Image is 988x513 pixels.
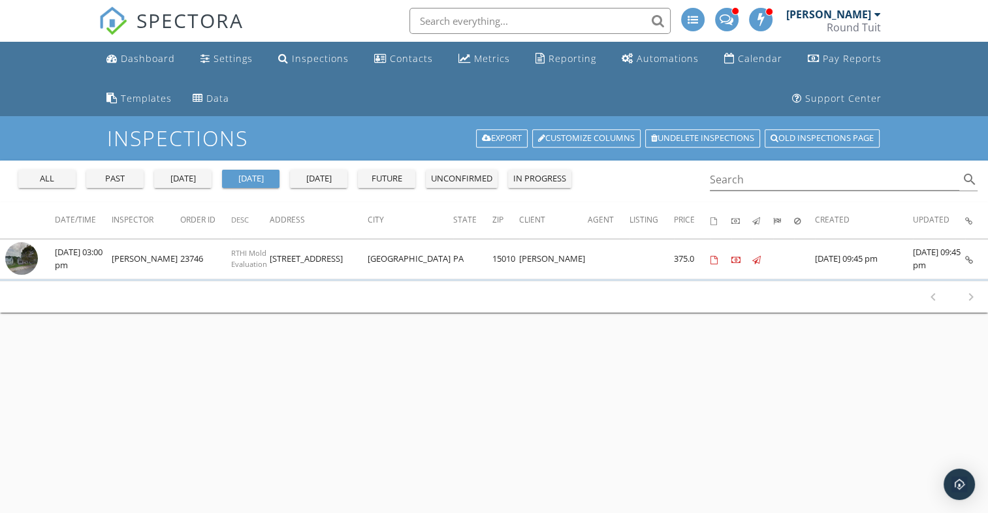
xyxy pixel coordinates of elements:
[273,47,354,71] a: Inspections
[99,18,244,45] a: SPECTORA
[803,47,887,71] a: Pay Reports
[121,92,172,104] div: Templates
[823,52,882,65] div: Pay Reports
[136,7,244,34] span: SPECTORA
[159,172,206,185] div: [DATE]
[231,215,249,225] span: Desc
[86,170,144,188] button: past
[674,240,710,279] td: 375.0
[180,240,231,279] td: 23746
[99,7,127,35] img: The Best Home Inspection Software - Spectora
[752,202,773,239] th: Published: Not sorted.
[270,214,305,225] span: Address
[112,202,180,239] th: Inspector: Not sorted.
[180,214,215,225] span: Order ID
[187,87,234,111] a: Data
[710,169,960,191] input: Search
[270,240,368,279] td: [STREET_ADDRESS]
[719,47,788,71] a: Calendar
[738,52,782,65] div: Calendar
[227,172,274,185] div: [DATE]
[815,202,913,239] th: Created: Not sorted.
[180,202,231,239] th: Order ID: Not sorted.
[629,214,658,225] span: Listing
[363,172,410,185] div: future
[731,202,752,239] th: Paid: Not sorted.
[794,202,815,239] th: Canceled: Not sorted.
[101,47,180,71] a: Dashboard
[913,240,965,279] td: [DATE] 09:45 pm
[474,52,510,65] div: Metrics
[492,202,519,239] th: Zip: Not sorted.
[532,129,641,148] a: Customize Columns
[710,202,731,239] th: Agreements signed: Not sorted.
[508,170,571,188] button: in progress
[786,8,871,21] div: [PERSON_NAME]
[290,170,347,188] button: [DATE]
[368,240,453,279] td: [GEOGRAPHIC_DATA]
[55,202,112,239] th: Date/Time: Not sorted.
[519,214,545,225] span: Client
[492,240,519,279] td: 15010
[453,240,492,279] td: PA
[18,170,76,188] button: all
[588,214,614,225] span: Agent
[295,172,342,185] div: [DATE]
[231,248,267,269] span: RTHI Mold Evaluation
[530,47,601,71] a: Reporting
[519,240,588,279] td: [PERSON_NAME]
[519,202,588,239] th: Client: Not sorted.
[214,52,253,65] div: Settings
[815,214,850,225] span: Created
[368,214,384,225] span: City
[965,202,988,239] th: Inspection Details: Not sorted.
[787,87,887,111] a: Support Center
[913,214,949,225] span: Updated
[629,202,674,239] th: Listing: Not sorted.
[453,47,515,71] a: Metrics
[112,214,153,225] span: Inspector
[492,214,503,225] span: Zip
[206,92,229,104] div: Data
[805,92,882,104] div: Support Center
[24,172,71,185] div: all
[91,172,138,185] div: past
[426,170,498,188] button: unconfirmed
[645,129,760,148] a: Undelete inspections
[674,214,695,225] span: Price
[121,52,175,65] div: Dashboard
[368,202,453,239] th: City: Not sorted.
[231,202,270,239] th: Desc: Not sorted.
[815,240,913,279] td: [DATE] 09:45 pm
[55,240,112,279] td: [DATE] 03:00 pm
[827,21,881,34] div: Round Tuit
[55,214,96,225] span: Date/Time
[195,47,258,71] a: Settings
[292,52,349,65] div: Inspections
[513,172,566,185] div: in progress
[390,52,433,65] div: Contacts
[962,172,978,187] i: search
[107,127,881,149] h1: Inspections
[549,52,596,65] div: Reporting
[616,47,704,71] a: Automations (Advanced)
[637,52,699,65] div: Automations
[369,47,438,71] a: Contacts
[431,172,492,185] div: unconfirmed
[112,240,180,279] td: [PERSON_NAME]
[453,214,477,225] span: State
[765,129,880,148] a: Old inspections page
[270,202,368,239] th: Address: Not sorted.
[913,202,965,239] th: Updated: Not sorted.
[222,170,279,188] button: [DATE]
[674,202,710,239] th: Price: Not sorted.
[944,469,975,500] div: Open Intercom Messenger
[476,129,528,148] a: Export
[773,202,794,239] th: Submitted: Not sorted.
[5,242,38,275] img: streetview
[154,170,212,188] button: [DATE]
[409,8,671,34] input: Search everything...
[358,170,415,188] button: future
[453,202,492,239] th: State: Not sorted.
[101,87,177,111] a: Templates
